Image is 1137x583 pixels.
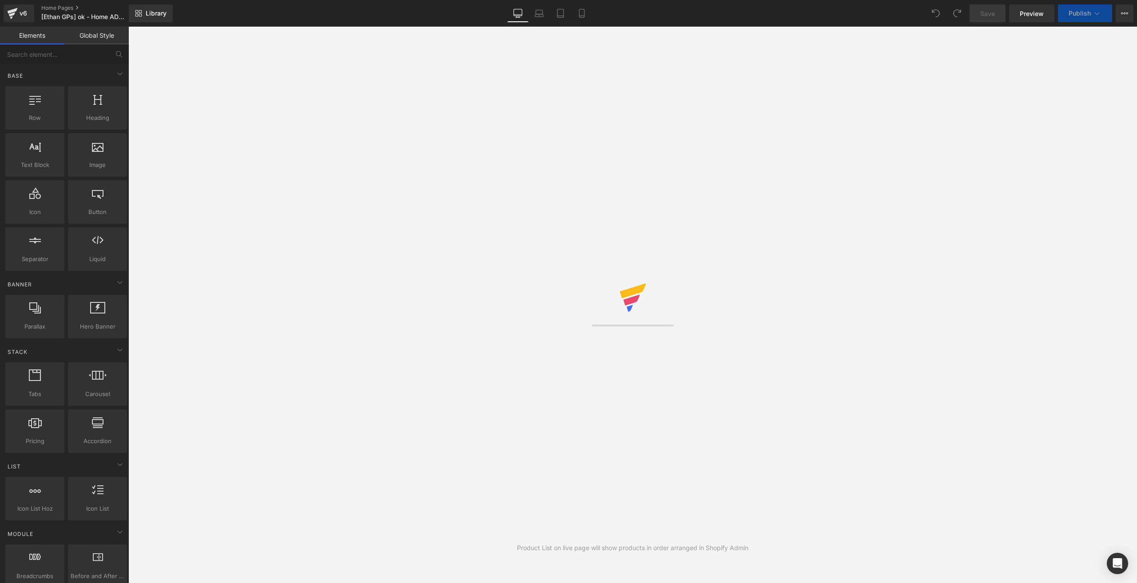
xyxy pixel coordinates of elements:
[4,4,34,22] a: v6
[529,4,550,22] a: Laptop
[571,4,592,22] a: Mobile
[948,4,966,22] button: Redo
[8,254,62,264] span: Separator
[8,504,62,513] span: Icon List Hoz
[71,160,124,170] span: Image
[71,504,124,513] span: Icon List
[517,543,748,553] div: Product List on live page will show products in order arranged in Shopify Admin
[41,4,143,12] a: Home Pages
[1020,9,1044,18] span: Preview
[8,436,62,446] span: Pricing
[64,27,129,44] a: Global Style
[71,389,124,399] span: Carousel
[507,4,529,22] a: Desktop
[129,4,173,22] a: New Library
[7,280,33,289] span: Banner
[8,322,62,331] span: Parallax
[18,8,29,19] div: v6
[71,322,124,331] span: Hero Banner
[980,9,995,18] span: Save
[7,71,24,80] span: Base
[8,207,62,217] span: Icon
[1116,4,1133,22] button: More
[1107,553,1128,574] div: Open Intercom Messenger
[8,113,62,123] span: Row
[1058,4,1112,22] button: Publish
[71,436,124,446] span: Accordion
[8,160,62,170] span: Text Block
[7,348,28,356] span: Stack
[41,13,127,20] span: [Ethan GPs] ok - Home ADS / Conversion -volubil-chaussure-a-talons-interchangeables - mai 2025
[1069,10,1091,17] span: Publish
[927,4,945,22] button: Undo
[1009,4,1054,22] a: Preview
[71,207,124,217] span: Button
[8,389,62,399] span: Tabs
[71,113,124,123] span: Heading
[7,530,34,538] span: Module
[146,9,167,17] span: Library
[550,4,571,22] a: Tablet
[8,571,62,581] span: Breadcrumbs
[71,254,124,264] span: Liquid
[71,571,124,581] span: Before and After Images
[7,462,22,471] span: List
